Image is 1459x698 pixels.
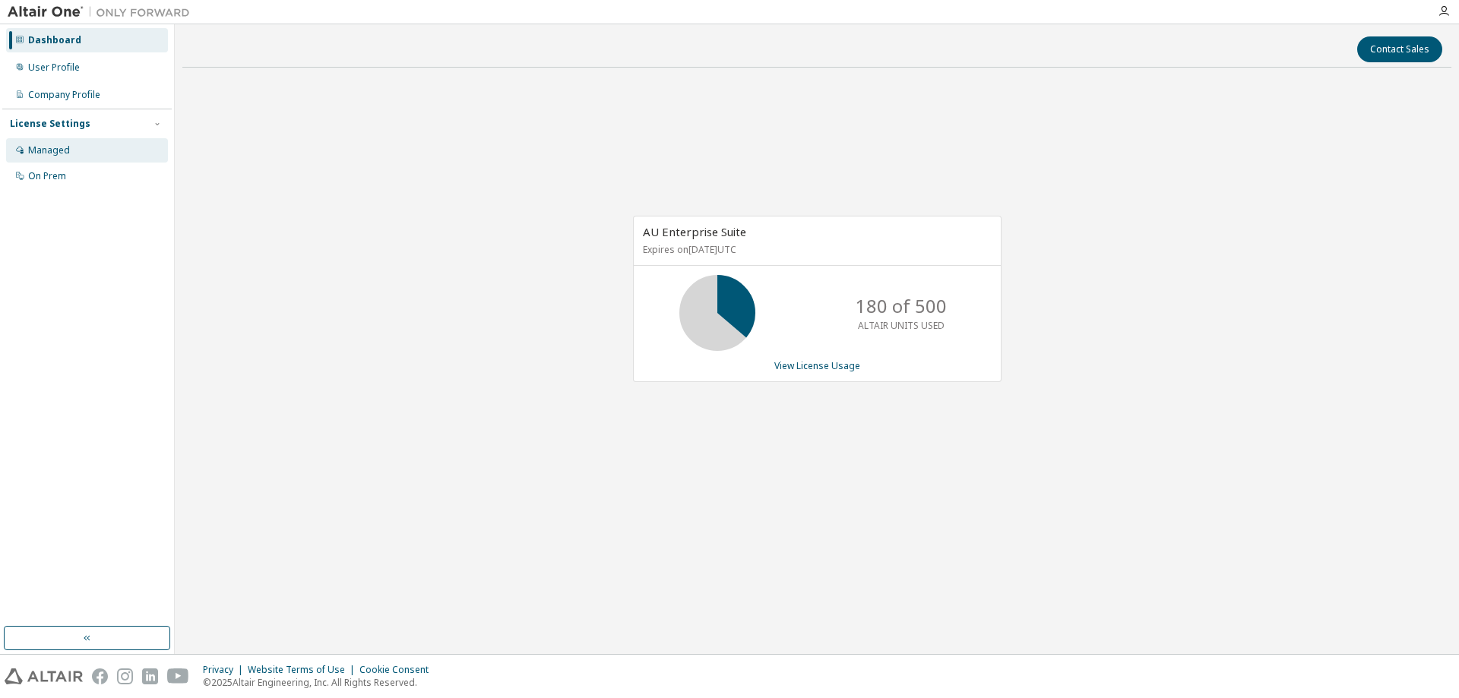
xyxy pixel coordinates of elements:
[92,668,108,684] img: facebook.svg
[5,668,83,684] img: altair_logo.svg
[774,359,860,372] a: View License Usage
[28,89,100,101] div: Company Profile
[10,118,90,130] div: License Settings
[643,243,988,256] p: Expires on [DATE] UTC
[203,676,438,689] p: © 2025 Altair Engineering, Inc. All Rights Reserved.
[28,62,80,74] div: User Profile
[142,668,158,684] img: linkedin.svg
[117,668,133,684] img: instagram.svg
[28,170,66,182] div: On Prem
[858,319,945,332] p: ALTAIR UNITS USED
[248,664,359,676] div: Website Terms of Use
[203,664,248,676] div: Privacy
[856,293,947,319] p: 180 of 500
[28,144,70,156] div: Managed
[643,224,746,239] span: AU Enterprise Suite
[359,664,438,676] div: Cookie Consent
[8,5,198,20] img: Altair One
[28,34,81,46] div: Dashboard
[167,668,189,684] img: youtube.svg
[1357,36,1442,62] button: Contact Sales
